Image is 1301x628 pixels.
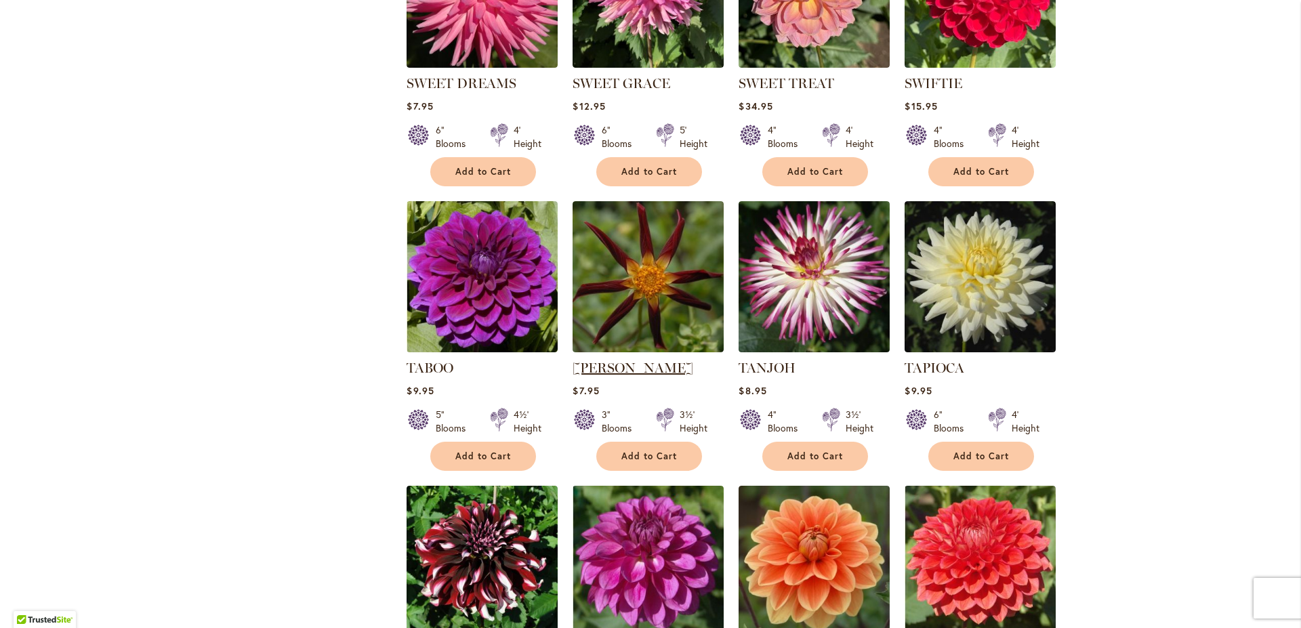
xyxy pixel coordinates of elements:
[573,342,724,355] a: TAHOMA MOONSHOT
[934,123,972,150] div: 4" Blooms
[514,123,541,150] div: 4' Height
[602,123,640,150] div: 6" Blooms
[905,201,1056,352] img: TAPIOCA
[621,166,677,177] span: Add to Cart
[739,360,796,376] a: TANJOH
[739,342,890,355] a: TANJOH
[602,408,640,435] div: 3" Blooms
[846,408,873,435] div: 3½' Height
[953,451,1009,462] span: Add to Cart
[680,408,707,435] div: 3½' Height
[407,342,558,355] a: TABOO
[680,123,707,150] div: 5' Height
[455,451,511,462] span: Add to Cart
[905,360,964,376] a: TAPIOCA
[407,75,516,91] a: SWEET DREAMS
[455,166,511,177] span: Add to Cart
[905,384,932,397] span: $9.95
[739,100,772,112] span: $34.95
[934,408,972,435] div: 6" Blooms
[407,384,434,397] span: $9.95
[762,157,868,186] button: Add to Cart
[407,58,558,70] a: SWEET DREAMS
[739,384,766,397] span: $8.95
[787,166,843,177] span: Add to Cart
[407,100,433,112] span: $7.95
[407,360,453,376] a: TABOO
[430,442,536,471] button: Add to Cart
[596,157,702,186] button: Add to Cart
[1012,123,1039,150] div: 4' Height
[768,408,806,435] div: 4" Blooms
[10,580,48,618] iframe: Launch Accessibility Center
[621,451,677,462] span: Add to Cart
[1012,408,1039,435] div: 4' Height
[787,451,843,462] span: Add to Cart
[573,75,670,91] a: SWEET GRACE
[905,342,1056,355] a: TAPIOCA
[905,58,1056,70] a: SWIFTIE
[928,157,1034,186] button: Add to Cart
[953,166,1009,177] span: Add to Cart
[596,442,702,471] button: Add to Cart
[739,201,890,352] img: TANJOH
[739,75,834,91] a: SWEET TREAT
[846,123,873,150] div: 4' Height
[573,58,724,70] a: SWEET GRACE
[436,123,474,150] div: 6" Blooms
[407,201,558,352] img: TABOO
[905,75,962,91] a: SWIFTIE
[573,384,599,397] span: $7.95
[768,123,806,150] div: 4" Blooms
[762,442,868,471] button: Add to Cart
[573,201,724,352] img: TAHOMA MOONSHOT
[430,157,536,186] button: Add to Cart
[436,408,474,435] div: 5" Blooms
[739,58,890,70] a: SWEET TREAT
[928,442,1034,471] button: Add to Cart
[905,100,937,112] span: $15.95
[573,100,605,112] span: $12.95
[514,408,541,435] div: 4½' Height
[573,360,693,376] a: [PERSON_NAME]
